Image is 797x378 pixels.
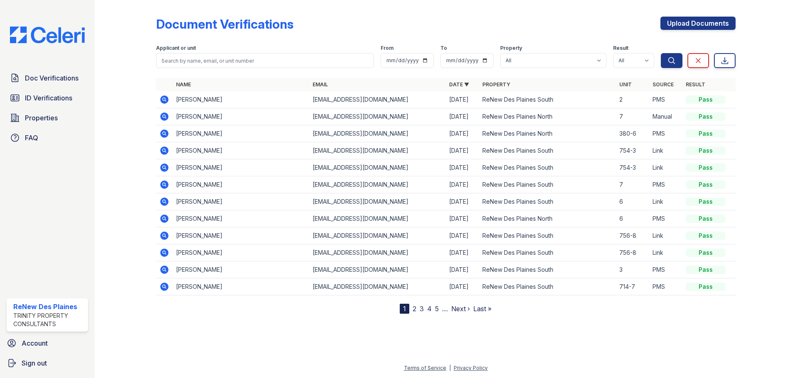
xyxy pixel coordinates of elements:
td: Link [649,159,682,176]
td: [PERSON_NAME] [173,261,309,278]
td: [PERSON_NAME] [173,108,309,125]
td: [DATE] [446,227,479,244]
div: 1 [400,304,409,314]
a: ID Verifications [7,90,88,106]
td: ReNew Des Plaines South [479,261,616,278]
div: Pass [686,249,726,257]
div: Pass [686,283,726,291]
td: 754-3 [616,159,649,176]
a: Upload Documents [660,17,736,30]
label: Result [613,45,628,51]
td: Link [649,193,682,210]
a: Terms of Service [404,365,446,371]
a: Account [3,335,91,351]
td: ReNew Des Plaines North [479,125,616,142]
td: [DATE] [446,278,479,295]
td: 6 [616,210,649,227]
td: 714-7 [616,278,649,295]
div: Pass [686,232,726,240]
td: 6 [616,193,649,210]
td: PMS [649,278,682,295]
td: [PERSON_NAME] [173,91,309,108]
a: Name [176,81,191,88]
td: Manual [649,108,682,125]
td: PMS [649,210,682,227]
a: Date ▼ [449,81,469,88]
td: ReNew Des Plaines North [479,210,616,227]
a: 5 [435,305,439,313]
td: [EMAIL_ADDRESS][DOMAIN_NAME] [309,159,446,176]
div: Pass [686,129,726,138]
label: Property [500,45,522,51]
td: [EMAIL_ADDRESS][DOMAIN_NAME] [309,176,446,193]
a: Doc Verifications [7,70,88,86]
td: ReNew Des Plaines North [479,108,616,125]
td: [DATE] [446,91,479,108]
td: [EMAIL_ADDRESS][DOMAIN_NAME] [309,91,446,108]
td: [PERSON_NAME] [173,176,309,193]
td: 756-8 [616,227,649,244]
a: Property [482,81,510,88]
div: | [449,365,451,371]
td: [PERSON_NAME] [173,125,309,142]
td: [PERSON_NAME] [173,244,309,261]
td: [DATE] [446,261,479,278]
label: From [381,45,394,51]
div: Pass [686,146,726,155]
td: [EMAIL_ADDRESS][DOMAIN_NAME] [309,244,446,261]
a: 4 [427,305,432,313]
span: Account [22,338,48,348]
td: [DATE] [446,142,479,159]
td: ReNew Des Plaines South [479,159,616,176]
div: Document Verifications [156,17,293,32]
td: [PERSON_NAME] [173,210,309,227]
td: [PERSON_NAME] [173,142,309,159]
td: [DATE] [446,210,479,227]
td: Link [649,244,682,261]
td: 3 [616,261,649,278]
a: Result [686,81,705,88]
td: [EMAIL_ADDRESS][DOMAIN_NAME] [309,227,446,244]
div: ReNew Des Plaines [13,302,85,312]
a: Source [653,81,674,88]
div: Trinity Property Consultants [13,312,85,328]
td: 7 [616,108,649,125]
td: ReNew Des Plaines South [479,193,616,210]
td: ReNew Des Plaines South [479,176,616,193]
td: Link [649,142,682,159]
td: PMS [649,125,682,142]
td: 754-3 [616,142,649,159]
span: Sign out [22,358,47,368]
label: To [440,45,447,51]
span: Doc Verifications [25,73,78,83]
a: FAQ [7,129,88,146]
a: 2 [413,305,416,313]
div: Pass [686,163,726,172]
td: [DATE] [446,193,479,210]
td: [EMAIL_ADDRESS][DOMAIN_NAME] [309,142,446,159]
img: CE_Logo_Blue-a8612792a0a2168367f1c8372b55b34899dd931a85d93a1a3d3e32e68fde9ad4.png [3,27,91,43]
td: [EMAIL_ADDRESS][DOMAIN_NAME] [309,278,446,295]
td: [EMAIL_ADDRESS][DOMAIN_NAME] [309,193,446,210]
div: Pass [686,95,726,104]
td: PMS [649,176,682,193]
td: [EMAIL_ADDRESS][DOMAIN_NAME] [309,210,446,227]
div: Pass [686,198,726,206]
td: [EMAIL_ADDRESS][DOMAIN_NAME] [309,261,446,278]
div: Pass [686,180,726,189]
td: 756-8 [616,244,649,261]
td: Link [649,227,682,244]
div: Pass [686,215,726,223]
span: ID Verifications [25,93,72,103]
td: ReNew Des Plaines South [479,227,616,244]
td: [DATE] [446,108,479,125]
td: ReNew Des Plaines South [479,244,616,261]
span: FAQ [25,133,38,143]
td: 7 [616,176,649,193]
a: Last » [473,305,491,313]
input: Search by name, email, or unit number [156,53,374,68]
a: Sign out [3,355,91,371]
td: [EMAIL_ADDRESS][DOMAIN_NAME] [309,125,446,142]
span: Properties [25,113,58,123]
